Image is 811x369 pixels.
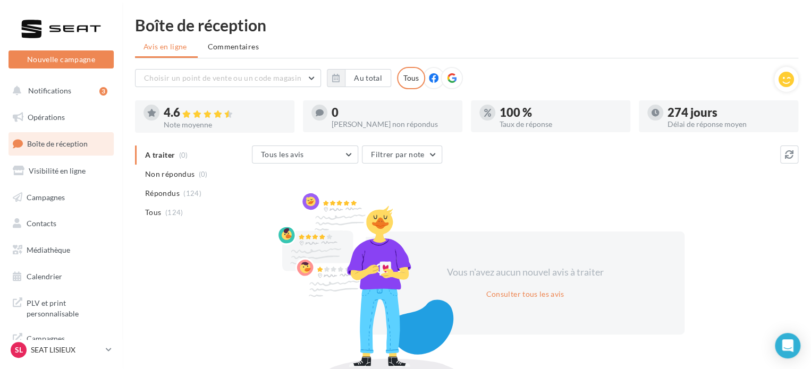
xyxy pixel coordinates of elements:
[27,245,70,254] span: Médiathèque
[6,106,116,128] a: Opérations
[29,166,86,175] span: Visibilité en ligne
[6,160,116,182] a: Visibilité en ligne
[6,132,116,155] a: Boîte de réception
[397,67,425,89] div: Tous
[6,291,116,323] a: PLV et print personnalisable
[135,69,321,87] button: Choisir un point de vente ou un code magasin
[27,219,56,228] span: Contacts
[345,69,391,87] button: Au total
[199,170,208,178] span: (0)
[27,139,88,148] span: Boîte de réception
[9,50,114,68] button: Nouvelle campagne
[164,121,286,128] div: Note moyenne
[164,107,286,119] div: 4.6
[668,121,790,128] div: Délai de réponse moyen
[434,265,616,279] div: Vous n'avez aucun nouvel avis à traiter
[332,107,454,118] div: 0
[208,41,259,52] span: Commentaires
[252,145,358,164] button: Tous les avis
[668,107,790,118] div: 274 jours
[15,345,23,355] span: SL
[500,121,622,128] div: Taux de réponse
[183,189,201,198] span: (124)
[135,17,798,33] div: Boîte de réception
[362,145,442,164] button: Filtrer par note
[500,107,622,118] div: 100 %
[31,345,102,355] p: SEAT LISIEUX
[6,239,116,261] a: Médiathèque
[332,121,454,128] div: [PERSON_NAME] non répondus
[27,296,109,319] span: PLV et print personnalisable
[6,186,116,209] a: Campagnes
[327,69,391,87] button: Au total
[99,87,107,96] div: 3
[28,86,71,95] span: Notifications
[27,272,62,281] span: Calendrier
[261,150,304,159] span: Tous les avis
[165,208,183,217] span: (124)
[27,192,65,201] span: Campagnes
[6,265,116,288] a: Calendrier
[6,80,112,102] button: Notifications 3
[6,212,116,235] a: Contacts
[145,169,195,179] span: Non répondus
[27,331,109,354] span: Campagnes DataOnDemand
[144,73,301,82] span: Choisir un point de vente ou un code magasin
[481,288,568,301] button: Consulter tous les avis
[775,333,800,358] div: Open Intercom Messenger
[28,113,65,122] span: Opérations
[145,207,161,218] span: Tous
[9,340,114,360] a: SL SEAT LISIEUX
[6,327,116,358] a: Campagnes DataOnDemand
[145,188,180,199] span: Répondus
